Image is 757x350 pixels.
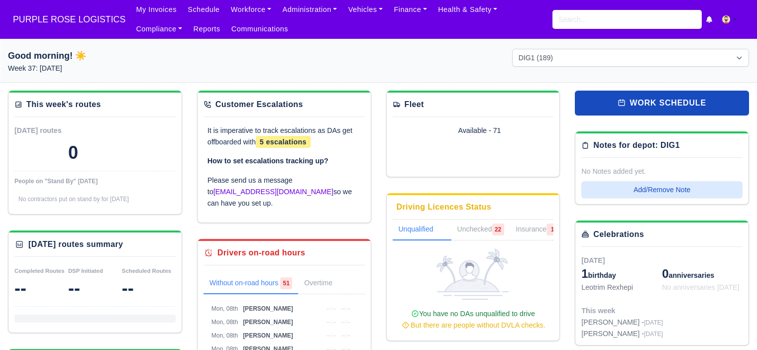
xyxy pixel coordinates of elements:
a: Overtime [298,273,352,294]
div: -- [68,278,122,298]
span: PURPLE ROSE LOGISTICS [8,9,130,29]
a: [EMAIL_ADDRESS][DOMAIN_NAME] [214,188,333,196]
h1: Good morning! ☀️ [8,49,245,63]
div: You have no DAs unqualified to drive [397,308,550,331]
small: DSP Initiated [68,268,103,274]
a: Reports [188,19,225,39]
small: Scheduled Routes [122,268,171,274]
span: Mon, 08th [212,332,238,339]
span: No anniversaries [DATE] [662,283,740,291]
span: 1 [581,267,588,280]
span: [PERSON_NAME] [243,319,293,326]
div: This week's routes [26,99,101,111]
a: Communications [226,19,294,39]
div: Fleet [405,99,424,111]
div: [PERSON_NAME] - [581,317,663,328]
span: --:-- [326,319,336,326]
div: -- [14,278,68,298]
div: birthday [581,266,662,282]
span: This week [581,307,615,315]
span: 5 escalations [256,136,311,148]
div: Customer Escalations [216,99,303,111]
div: [DATE] routes [14,125,95,136]
div: -- [122,278,176,298]
span: [DATE] [644,319,663,326]
p: It is imperative to track escalations as DAs get offboarded with [208,125,361,148]
div: No Notes added yet. [581,166,743,177]
div: But there are people without DVLA checks. [397,320,550,331]
span: --:-- [326,305,336,312]
span: --:-- [326,332,336,339]
button: Add/Remove Note [581,181,743,198]
span: [PERSON_NAME] [243,305,293,312]
span: --:-- [341,332,350,339]
p: Week 37: [DATE] [8,63,245,74]
div: Available - 71 [458,125,539,136]
div: anniversaries [662,266,743,282]
span: --:-- [341,319,350,326]
div: Celebrations [593,229,644,240]
div: [PERSON_NAME] - [581,328,663,340]
div: Notes for depot: DIG1 [593,139,680,151]
p: Please send us a message to so we can have you set up. [208,175,361,209]
iframe: Chat Widget [707,302,757,350]
p: How to set escalations tracking up? [208,155,361,167]
span: [PERSON_NAME] [243,332,293,339]
input: Search... [552,10,702,29]
a: Unchecked [451,220,510,240]
span: Mon, 08th [212,305,238,312]
span: --:-- [341,305,350,312]
a: work schedule [575,91,749,116]
div: People on "Stand By" [DATE] [14,177,176,185]
span: 22 [492,224,504,235]
span: [DATE] [644,331,663,338]
div: 0 [68,143,78,163]
span: No contractors put on stand by for [DATE] [18,196,129,203]
div: Leotrim Rexhepi [581,282,662,293]
span: 51 [280,277,292,289]
a: Compliance [130,19,188,39]
a: Insurance [510,220,564,240]
a: Unqualified [393,220,451,240]
span: 1 [546,224,558,235]
a: PURPLE ROSE LOGISTICS [8,10,130,29]
span: [DATE] [581,256,605,264]
small: Completed Routes [14,268,65,274]
div: [DATE] routes summary [28,238,123,250]
div: Drivers on-road hours [217,247,305,259]
span: 0 [662,267,668,280]
span: Mon, 08th [212,319,238,326]
a: Without on-road hours [204,273,299,294]
div: Driving Licences Status [397,201,492,213]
